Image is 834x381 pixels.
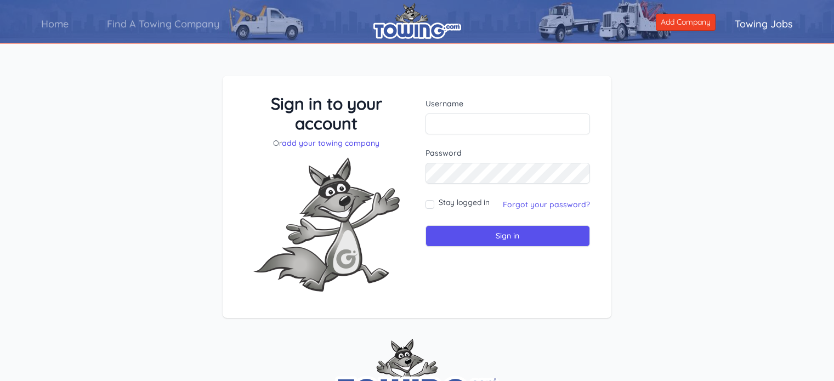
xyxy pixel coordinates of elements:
[716,8,812,39] a: Towing Jobs
[656,14,716,31] a: Add Company
[244,149,409,300] img: Fox-Excited.png
[439,197,490,208] label: Stay logged in
[244,94,409,133] h3: Sign in to your account
[425,147,591,158] label: Password
[373,3,461,39] img: logo.png
[425,98,591,109] label: Username
[22,8,88,39] a: Home
[244,138,409,149] p: Or
[88,8,239,39] a: Find A Towing Company
[282,138,379,148] a: add your towing company
[425,225,591,247] input: Sign in
[503,200,590,209] a: Forgot your password?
